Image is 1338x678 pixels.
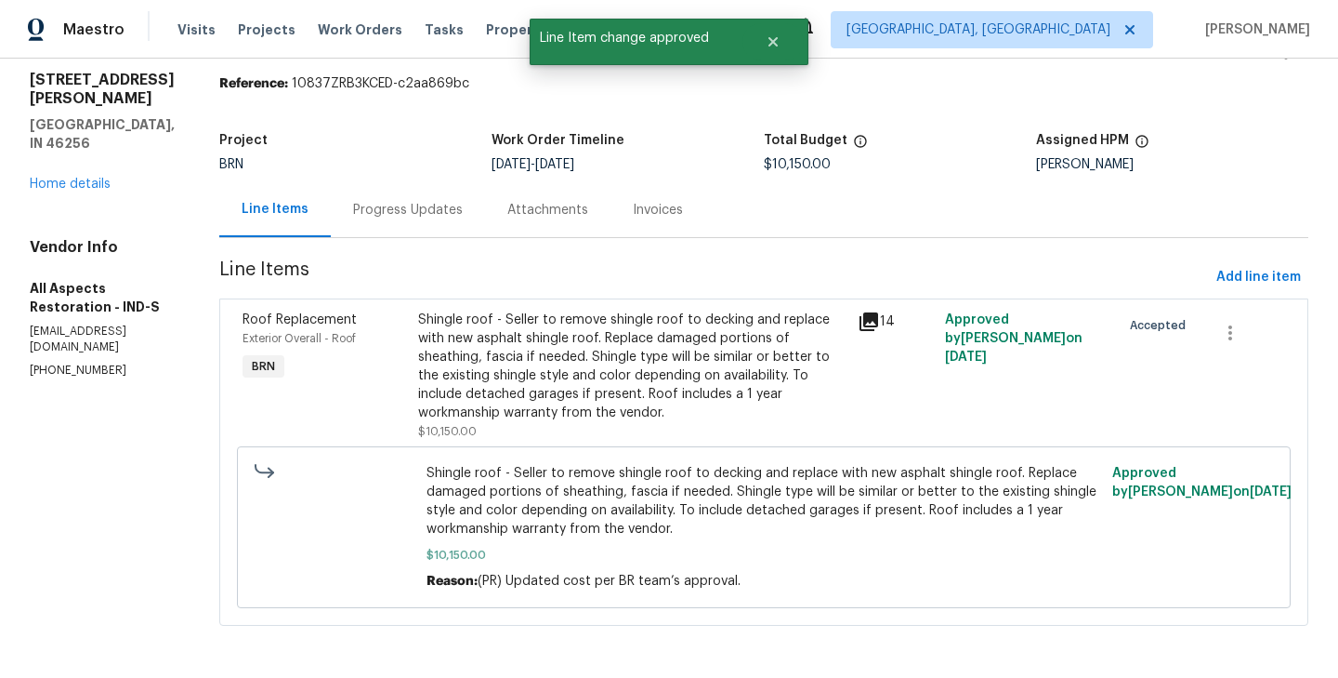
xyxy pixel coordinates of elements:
h5: Work Order Timeline [492,134,624,147]
p: [EMAIL_ADDRESS][DOMAIN_NAME] [30,324,175,355]
span: Approved by [PERSON_NAME] on [1112,467,1292,499]
span: $10,150.00 [764,158,831,171]
div: [PERSON_NAME] [1036,158,1308,171]
span: Shingle roof - Seller to remove shingle roof to decking and replace with new asphalt shingle roof... [426,464,1102,538]
span: [GEOGRAPHIC_DATA], [GEOGRAPHIC_DATA] [846,20,1110,39]
h5: Total Budget [764,134,847,147]
span: (PR) Updated cost per BR team’s approval. [478,575,741,588]
span: Projects [238,20,295,39]
span: Approved by [PERSON_NAME] on [945,313,1082,364]
span: BRN [219,158,243,171]
span: Work Orders [318,20,402,39]
span: [DATE] [1250,485,1292,499]
span: Add line item [1216,266,1301,289]
div: 14 [858,311,934,333]
span: [PERSON_NAME] [1198,20,1310,39]
div: 10837ZRB3KCED-c2aa869bc [219,74,1308,93]
div: Attachments [507,201,588,219]
span: BRN [244,357,282,376]
div: Shingle roof - Seller to remove shingle roof to decking and replace with new asphalt shingle roof... [418,311,846,422]
div: Invoices [633,201,683,219]
h5: [GEOGRAPHIC_DATA], IN 46256 [30,115,175,153]
span: [DATE] [945,351,987,364]
span: Line Items [219,260,1209,295]
h5: Project [219,134,268,147]
span: - [492,158,574,171]
span: The total cost of line items that have been proposed by Opendoor. This sum includes line items th... [853,134,868,158]
span: Properties [486,20,558,39]
button: Add line item [1209,260,1308,295]
span: Roof Replacement [243,313,357,326]
a: Home details [30,178,111,191]
span: $10,150.00 [418,426,477,437]
span: Visits [177,20,216,39]
div: Progress Updates [353,201,463,219]
span: Accepted [1130,316,1193,335]
h5: Assigned HPM [1036,134,1129,147]
p: [PHONE_NUMBER] [30,363,175,379]
span: Reason: [426,575,478,588]
h5: All Aspects Restoration - IND-S [30,279,175,316]
span: Maestro [63,20,125,39]
span: Exterior Overall - Roof [243,333,356,344]
h4: Vendor Info [30,238,175,257]
b: Reference: [219,77,288,90]
span: Tasks [425,23,464,36]
span: Line Item change approved [530,19,742,58]
span: [DATE] [492,158,531,171]
h2: [STREET_ADDRESS][PERSON_NAME] [30,71,175,108]
div: Line Items [242,200,308,219]
span: The hpm assigned to this work order. [1135,134,1149,158]
button: Close [742,23,804,60]
span: $10,150.00 [426,546,1102,565]
span: [DATE] [535,158,574,171]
